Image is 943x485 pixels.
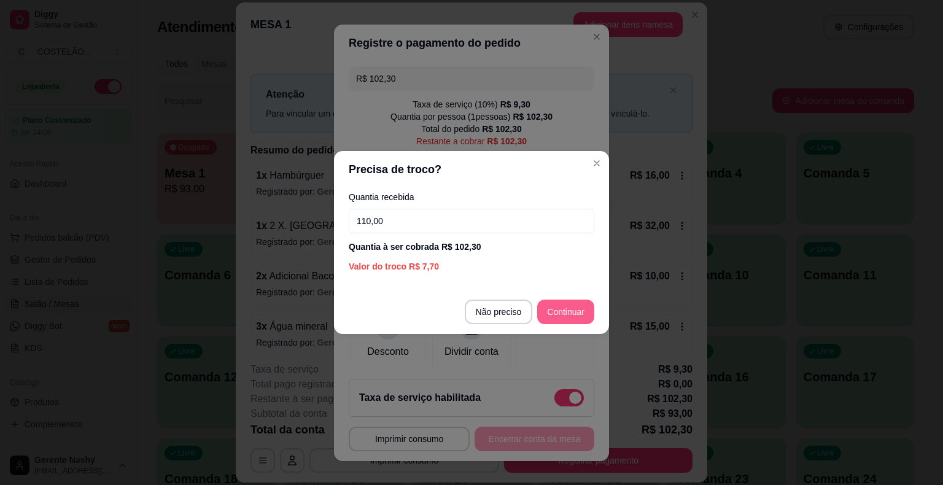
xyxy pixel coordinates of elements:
button: Não preciso [465,300,533,324]
div: Valor do troco R$ 7,70 [349,260,594,273]
div: Quantia à ser cobrada R$ 102,30 [349,241,594,253]
button: Continuar [537,300,594,324]
label: Quantia recebida [349,193,594,201]
button: Close [587,153,607,173]
header: Precisa de troco? [334,151,609,188]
